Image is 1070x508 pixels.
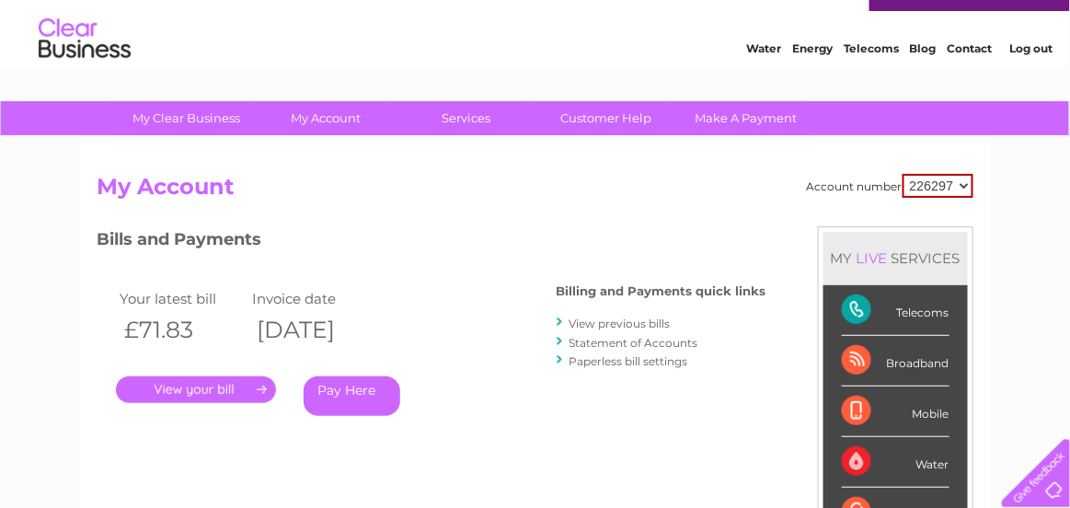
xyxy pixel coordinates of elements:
a: Customer Help [530,101,682,135]
div: Account number [807,174,973,198]
a: Telecoms [844,78,899,92]
a: Blog [910,78,937,92]
a: 0333 014 3131 [723,9,850,32]
a: Contact [948,78,993,92]
div: Telecoms [842,285,949,336]
div: MY SERVICES [823,232,968,284]
a: Pay Here [304,376,400,416]
a: Energy [792,78,833,92]
td: Invoice date [247,286,380,311]
a: Statement of Accounts [570,336,698,350]
a: . [116,376,276,403]
td: Your latest bill [116,286,248,311]
a: View previous bills [570,317,671,330]
div: LIVE [853,249,892,267]
div: Water [842,437,949,488]
a: Paperless bill settings [570,354,688,368]
h4: Billing and Payments quick links [557,284,766,298]
a: Services [390,101,542,135]
a: Water [746,78,781,92]
a: My Account [250,101,402,135]
h3: Bills and Payments [98,226,766,259]
div: Mobile [842,387,949,437]
a: My Clear Business [110,101,262,135]
th: [DATE] [247,311,380,349]
h2: My Account [98,174,973,209]
th: £71.83 [116,311,248,349]
img: logo.png [38,48,132,104]
a: Log out [1009,78,1053,92]
div: Clear Business is a trading name of Verastar Limited (registered in [GEOGRAPHIC_DATA] No. 3667643... [101,10,971,89]
a: Make A Payment [670,101,822,135]
div: Broadband [842,336,949,387]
